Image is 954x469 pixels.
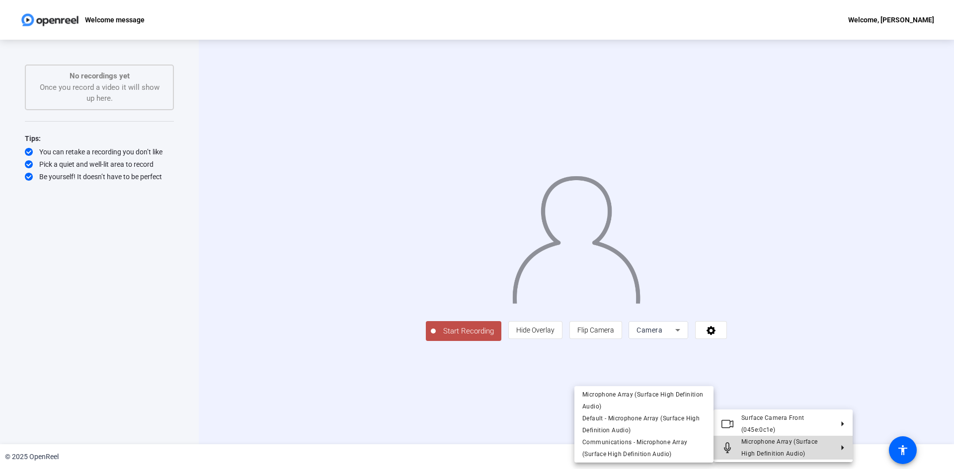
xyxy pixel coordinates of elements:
span: Default - Microphone Array (Surface High Definition Audio) [582,415,700,434]
mat-icon: Video camera [721,418,733,430]
span: Communications - Microphone Array (Surface High Definition Audio) [582,439,687,458]
mat-icon: Microphone [721,442,733,454]
span: Microphone Array (Surface High Definition Audio) [582,391,703,410]
span: Microphone Array (Surface High Definition Audio) [741,438,817,457]
span: Surface Camera Front (045e:0c1e) [741,414,804,433]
